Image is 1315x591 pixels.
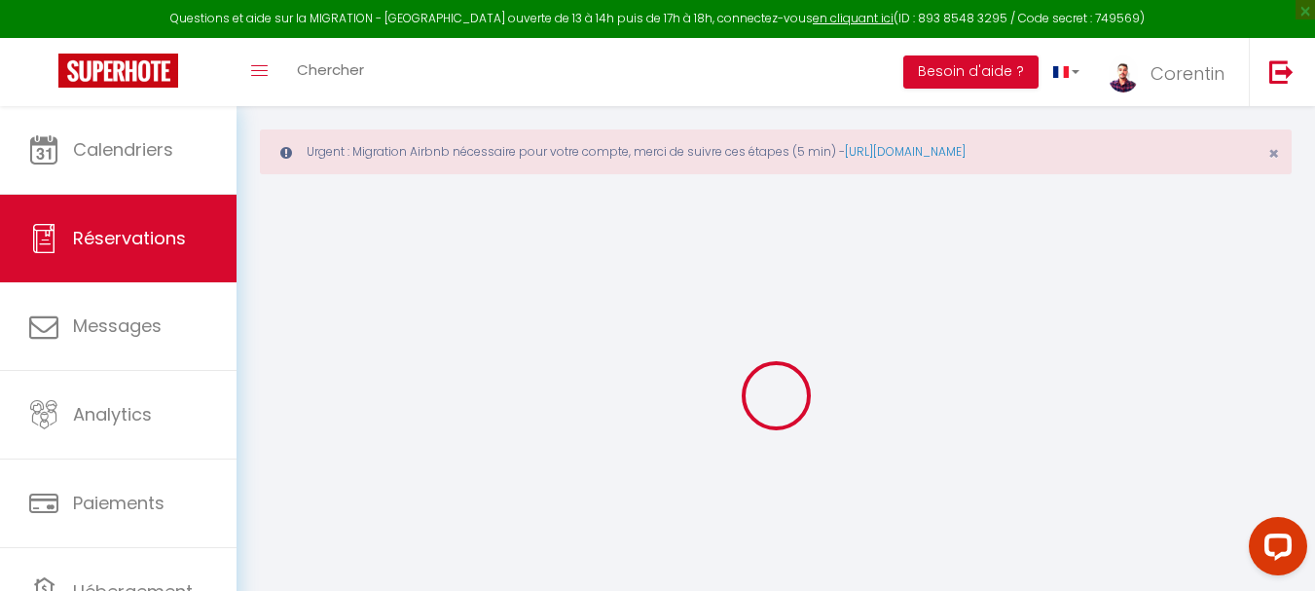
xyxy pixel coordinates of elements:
a: en cliquant ici [813,10,894,26]
a: Chercher [282,38,379,106]
button: Close [1268,145,1279,163]
span: Calendriers [73,137,173,162]
a: ... Corentin [1094,38,1249,106]
a: [URL][DOMAIN_NAME] [845,143,966,160]
span: Messages [73,314,162,338]
button: Besoin d'aide ? [903,55,1039,89]
span: × [1268,141,1279,166]
span: Réservations [73,226,186,250]
div: Urgent : Migration Airbnb nécessaire pour votre compte, merci de suivre ces étapes (5 min) - [260,129,1292,174]
img: ... [1109,55,1138,93]
img: logout [1269,59,1294,84]
span: Analytics [73,402,152,426]
span: Paiements [73,491,164,515]
span: Corentin [1151,61,1224,86]
iframe: LiveChat chat widget [1233,509,1315,591]
span: Chercher [297,59,364,80]
img: Super Booking [58,54,178,88]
